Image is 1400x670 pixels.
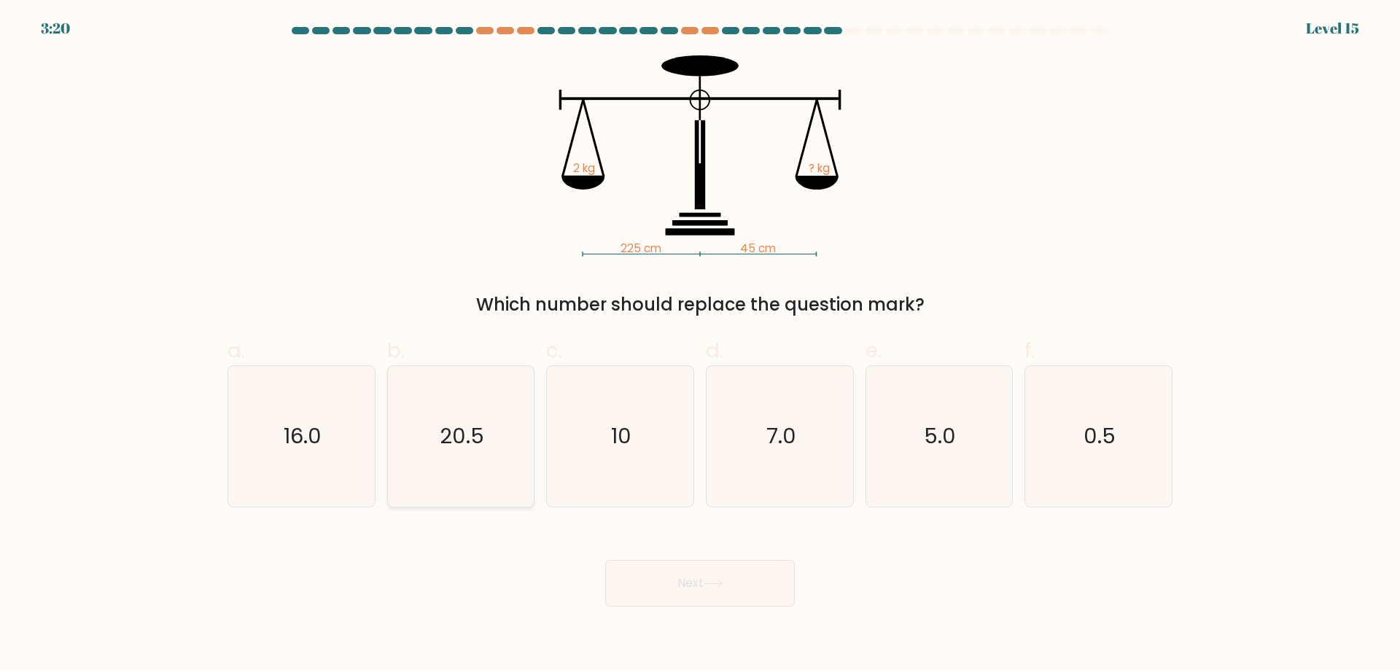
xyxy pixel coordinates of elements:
tspan: 2 kg [573,160,595,176]
span: c. [546,336,562,365]
tspan: 225 cm [621,241,661,256]
tspan: 45 cm [740,241,776,256]
span: a. [227,336,245,365]
div: 3:20 [41,17,70,39]
span: d. [706,336,723,365]
text: 5.0 [925,421,957,451]
text: 20.5 [440,421,484,451]
span: f. [1024,336,1035,365]
div: Which number should replace the question mark? [236,292,1164,318]
button: Next [605,560,795,607]
text: 0.5 [1084,421,1116,451]
span: e. [866,336,882,365]
text: 7.0 [766,421,796,451]
text: 16.0 [284,421,322,451]
text: 10 [612,421,632,451]
tspan: ? kg [809,160,830,176]
div: Level 15 [1306,17,1359,39]
span: b. [387,336,405,365]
